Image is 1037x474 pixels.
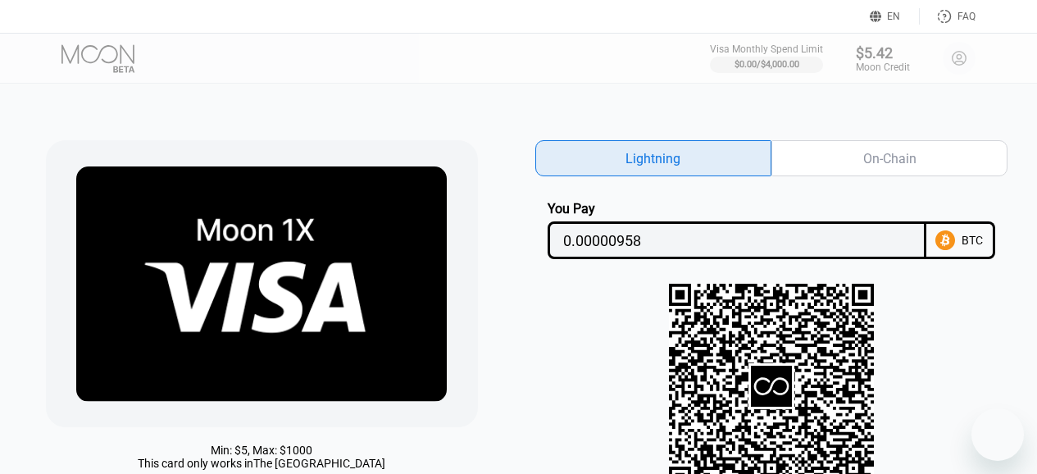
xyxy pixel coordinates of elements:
div: Visa Monthly Spend Limit$0.00/$4,000.00 [710,43,823,73]
div: This card only works in The [GEOGRAPHIC_DATA] [138,457,385,470]
div: On-Chain [771,140,1007,176]
div: FAQ [957,11,976,22]
div: BTC [962,234,983,247]
div: Lightning [535,140,771,176]
div: $0.00 / $4,000.00 [735,59,799,70]
div: EN [887,11,900,22]
div: Min: $ 5 , Max: $ 1000 [211,444,312,457]
div: You PayBTC [535,201,1008,259]
div: EN [870,8,920,25]
iframe: Button to launch messaging window [971,408,1024,461]
div: Visa Monthly Spend Limit [710,43,823,55]
div: Lightning [625,150,680,167]
div: On-Chain [863,150,916,167]
div: You Pay [548,201,926,216]
div: FAQ [920,8,976,25]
